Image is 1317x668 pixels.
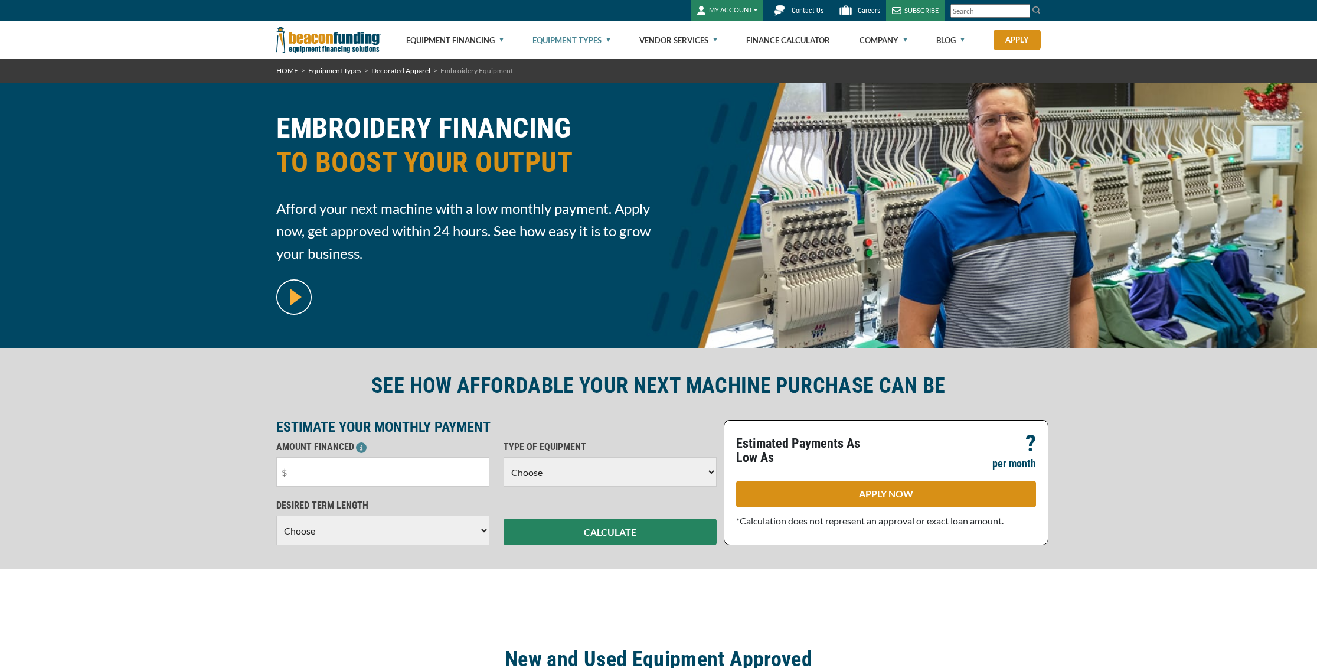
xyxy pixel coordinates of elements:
h1: EMBROIDERY FINANCING [276,111,652,188]
input: $ [276,457,489,487]
a: Vendor Services [639,21,717,59]
p: AMOUNT FINANCED [276,440,489,454]
a: Clear search text [1018,6,1027,16]
p: ESTIMATE YOUR MONTHLY PAYMENT [276,420,717,434]
span: *Calculation does not represent an approval or exact loan amount. [736,515,1004,526]
p: TYPE OF EQUIPMENT [504,440,717,454]
a: Finance Calculator [746,21,830,59]
img: video modal pop-up play button [276,279,312,315]
span: Careers [858,6,880,15]
img: Search [1032,5,1041,15]
a: Apply [994,30,1041,50]
p: DESIRED TERM LENGTH [276,498,489,513]
p: Estimated Payments As Low As [736,436,879,465]
a: Equipment Types [308,66,361,75]
a: Equipment Financing [406,21,504,59]
img: Beacon Funding Corporation logo [276,21,381,59]
h2: SEE HOW AFFORDABLE YOUR NEXT MACHINE PURCHASE CAN BE [276,372,1041,399]
p: ? [1025,436,1036,451]
a: Decorated Apparel [371,66,430,75]
a: Blog [936,21,965,59]
span: Contact Us [792,6,823,15]
span: Afford your next machine with a low monthly payment. Apply now, get approved within 24 hours. See... [276,197,652,265]
a: APPLY NOW [736,481,1036,507]
span: TO BOOST YOUR OUTPUT [276,145,652,180]
button: CALCULATE [504,519,717,545]
input: Search [950,4,1030,18]
a: Equipment Types [532,21,610,59]
p: per month [992,457,1036,471]
a: Company [860,21,907,59]
span: Embroidery Equipment [440,66,513,75]
a: HOME [276,66,298,75]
